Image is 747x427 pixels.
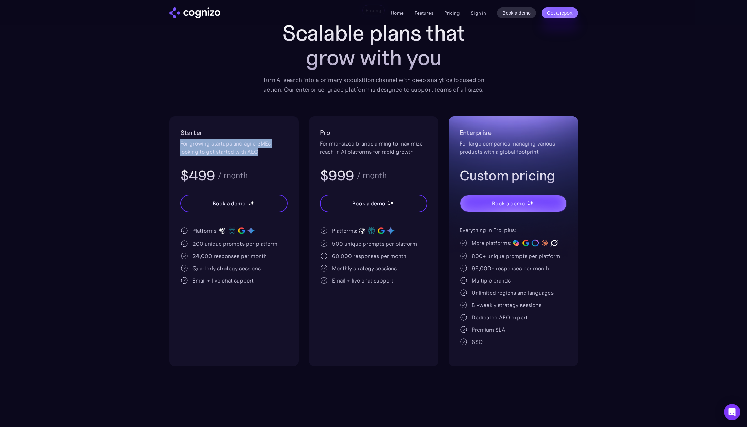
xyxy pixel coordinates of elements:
a: Book a demostarstarstar [180,195,288,212]
img: star [390,201,394,205]
div: More platforms: [472,239,511,247]
a: Get a report [542,7,578,18]
div: Multiple brands [472,276,511,285]
div: / month [218,171,248,180]
h2: Pro [320,127,427,138]
div: Everything in Pro, plus: [460,226,567,234]
div: Book a demo [213,199,245,208]
img: cognizo logo [169,7,220,18]
div: Open Intercom Messenger [724,404,740,420]
div: Email + live chat support [332,276,393,285]
a: home [169,7,220,18]
div: Platforms: [332,227,357,235]
div: Platforms: [192,227,218,235]
a: Book a demostarstarstar [460,195,567,212]
img: star [388,203,390,206]
div: 500 unique prompts per platform [332,240,417,248]
div: Unlimited regions and languages [472,289,554,297]
img: star [248,203,251,206]
div: For growing startups and agile SMEs looking to get started with AEO [180,139,288,156]
a: Home [391,10,404,16]
div: Bi-weekly strategy sessions [472,301,541,309]
div: Premium SLA [472,325,505,334]
div: 60,000 responses per month [332,252,406,260]
div: For mid-sized brands aiming to maximize reach in AI platforms for rapid growth [320,139,427,156]
img: star [528,201,529,202]
div: 200 unique prompts per platform [192,240,277,248]
div: / month [357,171,387,180]
h2: Enterprise [460,127,567,138]
img: star [248,201,249,202]
h3: $499 [180,167,215,184]
img: star [529,201,534,205]
div: For large companies managing various products with a global footprint [460,139,567,156]
div: Book a demo [492,199,525,208]
div: Dedicated AEO expert [472,313,528,321]
a: Features [415,10,433,16]
div: Book a demo [352,199,385,208]
a: Pricing [444,10,460,16]
div: SSO [472,338,483,346]
a: Book a demostarstarstar [320,195,427,212]
img: star [250,201,254,205]
div: 96,000+ responses per month [472,264,549,272]
a: Sign in [471,9,486,17]
h1: Scalable plans that grow with you [258,21,489,70]
div: Monthly strategy sessions [332,264,397,272]
h3: $999 [320,167,354,184]
img: star [528,203,530,206]
div: Email + live chat support [192,276,254,285]
h2: Starter [180,127,288,138]
a: Book a demo [497,7,536,18]
img: star [388,201,389,202]
h3: Custom pricing [460,167,567,184]
div: 800+ unique prompts per platform [472,252,560,260]
div: 24,000 responses per month [192,252,267,260]
div: Quarterly strategy sessions [192,264,261,272]
div: Turn AI search into a primary acquisition channel with deep analytics focused on action. Our ente... [258,75,489,94]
